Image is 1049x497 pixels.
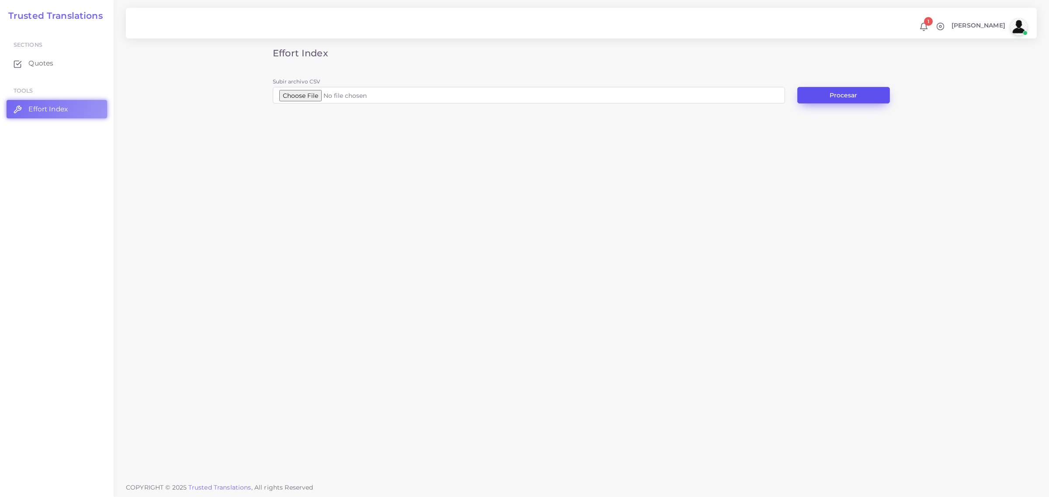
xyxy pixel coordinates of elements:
[28,104,68,114] span: Effort Index
[952,22,1005,28] span: [PERSON_NAME]
[273,78,320,85] label: Subir archivo CSV
[2,10,103,21] a: Trusted Translations
[251,483,313,492] span: , All rights Reserved
[188,483,251,491] a: Trusted Translations
[28,59,53,68] span: Quotes
[1010,18,1028,35] img: avatar
[797,87,890,104] button: Procesar
[14,87,33,94] span: Tools
[126,483,313,492] span: COPYRIGHT © 2025
[947,18,1031,35] a: [PERSON_NAME]avatar
[916,22,931,31] a: 1
[273,48,890,59] h3: Effort Index
[7,54,107,72] a: Quotes
[924,17,933,26] span: 1
[7,100,107,118] a: Effort Index
[14,41,42,48] span: Sections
